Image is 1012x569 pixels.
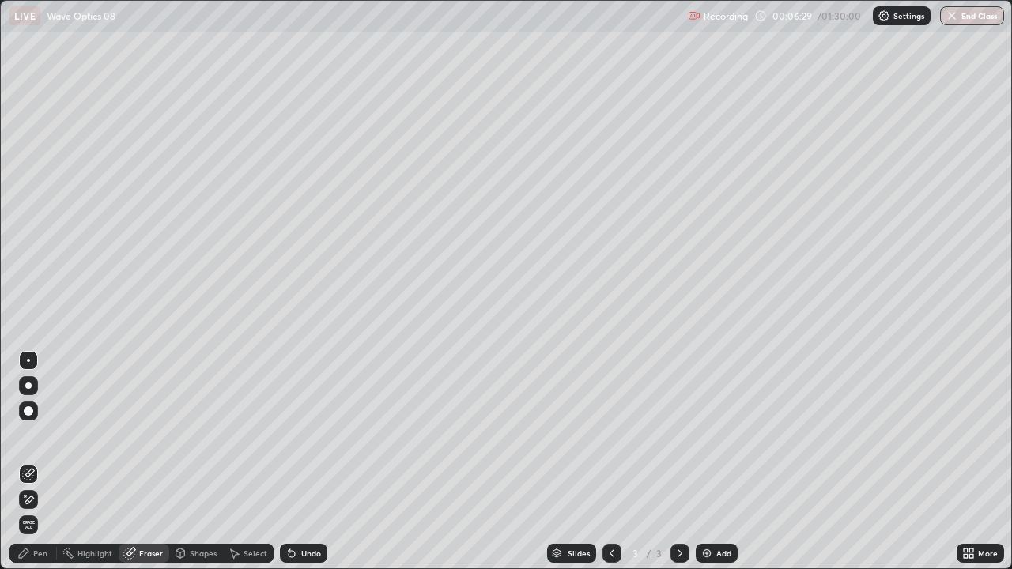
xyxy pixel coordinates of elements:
div: Highlight [77,549,112,557]
div: Eraser [139,549,163,557]
div: More [978,549,998,557]
img: class-settings-icons [878,9,890,22]
div: Select [244,549,267,557]
button: End Class [940,6,1004,25]
div: Slides [568,549,590,557]
p: LIVE [14,9,36,22]
p: Wave Optics 08 [47,9,115,22]
div: 3 [655,546,664,560]
div: / [647,548,651,558]
div: 3 [628,548,644,558]
div: Add [716,549,731,557]
p: Recording [704,10,748,22]
span: Erase all [20,520,37,529]
p: Settings [893,12,924,20]
div: Undo [301,549,321,557]
img: add-slide-button [700,547,713,560]
img: recording.375f2c34.svg [688,9,700,22]
div: Shapes [190,549,217,557]
div: Pen [33,549,47,557]
img: end-class-cross [946,9,958,22]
